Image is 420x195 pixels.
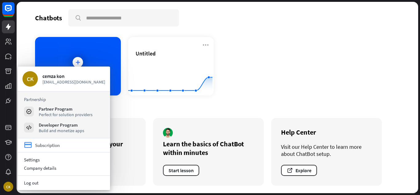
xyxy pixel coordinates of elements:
a: CK cemza kon [EMAIL_ADDRESS][DOMAIN_NAME] [22,71,105,87]
a: Partner Program Perfect for solution providers [24,106,104,117]
button: Start lesson [163,165,199,176]
div: Company details [18,164,110,172]
div: Build and monetize apps [39,128,84,133]
div: Partner Program [39,106,93,112]
a: Log out [18,179,110,187]
div: Help Center [281,128,372,136]
div: CK [22,71,38,87]
a: Settings [18,156,110,164]
div: Perfect for solution providers [39,112,93,117]
span: Untitled [136,50,156,57]
i: credit_card [24,141,32,149]
button: Explore [281,165,317,176]
span: [EMAIL_ADDRESS][DOMAIN_NAME] [42,79,105,85]
div: Visit our Help Center to learn more about ChatBot setup. [281,143,372,157]
a: credit_card Subscription [24,141,60,149]
div: cemza kon [42,73,105,79]
div: Developer Program [39,122,84,128]
img: author [163,128,173,138]
div: Subscription [35,142,60,148]
div: Chatbots [35,14,62,22]
a: Developer Program Build and monetize apps [24,122,104,133]
div: CK [3,182,13,192]
div: Learn the basics of ChatBot within minutes [163,140,254,157]
h3: Partnership [24,96,104,102]
div: Get started [35,103,400,112]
